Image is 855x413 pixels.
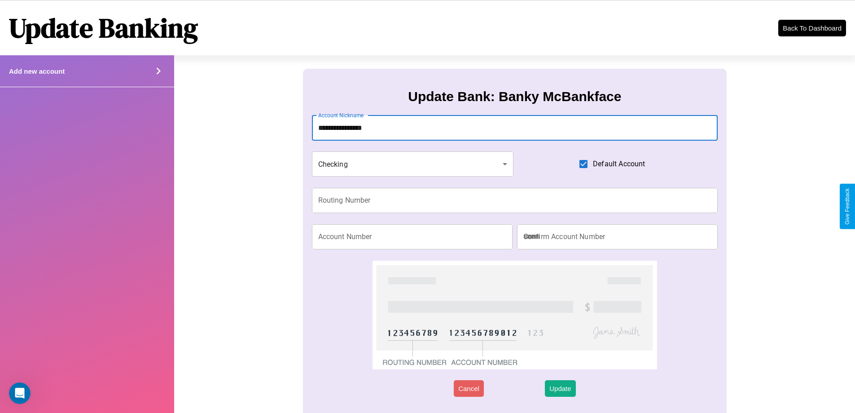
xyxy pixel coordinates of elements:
button: Update [545,380,575,397]
span: Default Account [593,159,645,169]
button: Back To Dashboard [778,20,846,36]
div: Give Feedback [844,188,851,225]
h3: Update Bank: Banky McBankface [408,89,621,104]
h1: Update Banking [9,9,198,46]
img: check [373,261,657,369]
button: Cancel [454,380,484,397]
h4: Add new account [9,67,65,75]
iframe: Intercom live chat [9,382,31,404]
label: Account Nickname [318,111,364,119]
div: Checking [312,151,514,177]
